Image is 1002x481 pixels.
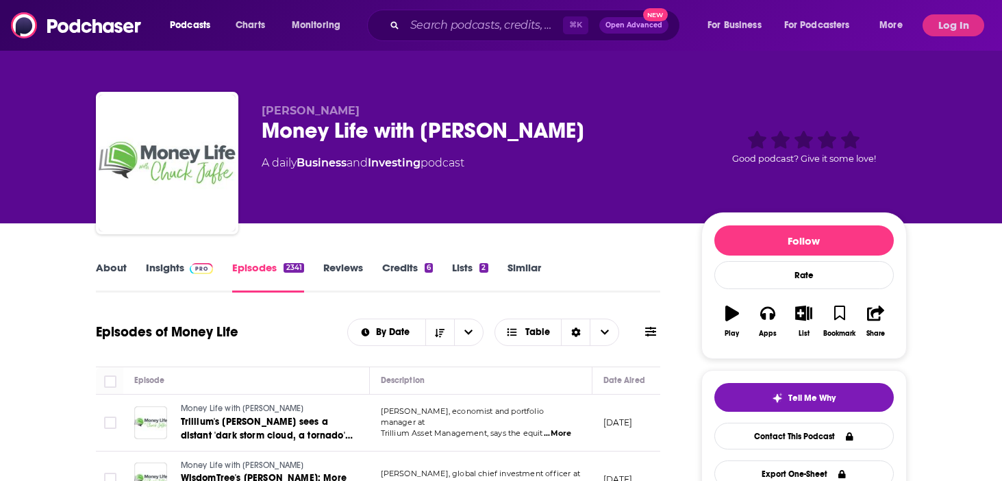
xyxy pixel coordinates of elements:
span: Money Life with [PERSON_NAME] [181,460,304,470]
a: Investing [368,156,421,169]
div: Date Aired [603,372,645,388]
h2: Choose List sort [347,319,484,346]
span: [PERSON_NAME], economist and portfolio manager at [381,406,544,427]
span: New [643,8,668,21]
button: Play [714,297,750,346]
span: Table [525,328,550,337]
span: Monitoring [292,16,340,35]
span: For Podcasters [784,16,850,35]
button: open menu [870,14,920,36]
a: About [96,261,127,293]
span: By Date [376,328,414,337]
button: open menu [698,14,779,36]
span: Trillium Asset Management, says the equit [381,428,543,438]
span: Good podcast? Give it some love! [732,153,876,164]
a: Episodes2341 [232,261,303,293]
button: List [786,297,821,346]
a: Money Life with [PERSON_NAME] [181,403,359,415]
button: open menu [775,14,870,36]
a: Contact This Podcast [714,423,894,449]
div: Search podcasts, credits, & more... [380,10,693,41]
h1: Episodes of Money Life [96,323,238,341]
span: Podcasts [170,16,210,35]
a: Business [297,156,347,169]
a: Charts [227,14,273,36]
div: Play [725,330,739,338]
span: Money Life with [PERSON_NAME] [181,404,304,413]
div: Description [381,372,425,388]
div: List [799,330,810,338]
span: Toggle select row [104,417,116,429]
span: Charts [236,16,265,35]
input: Search podcasts, credits, & more... [405,14,563,36]
button: open menu [282,14,358,36]
button: Sort Direction [425,319,454,345]
span: Tell Me Why [788,393,836,404]
a: Reviews [323,261,363,293]
a: Credits6 [382,261,433,293]
a: Similar [508,261,541,293]
p: [DATE] [603,417,633,428]
div: Rate [714,261,894,289]
div: Bookmark [823,330,855,338]
span: and [347,156,368,169]
button: Share [857,297,893,346]
a: InsightsPodchaser Pro [146,261,214,293]
button: Open AdvancedNew [599,17,668,34]
div: 2341 [284,263,303,273]
div: A daily podcast [262,155,464,171]
span: Open Advanced [605,22,662,29]
button: Bookmark [822,297,857,346]
div: Share [866,330,885,338]
button: Follow [714,225,894,256]
button: Apps [750,297,786,346]
button: Log In [923,14,984,36]
button: open menu [454,319,483,345]
span: [PERSON_NAME] [262,104,360,117]
div: 6 [425,263,433,273]
button: tell me why sparkleTell Me Why [714,383,894,412]
span: More [879,16,903,35]
button: open menu [160,14,228,36]
a: Lists2 [452,261,488,293]
a: Trillium's [PERSON_NAME] sees a distant 'dark storm cloud, a tornado' that is 'going to hit us' [181,415,359,443]
span: [PERSON_NAME], global chief investment officer at [381,469,580,478]
span: Trillium's [PERSON_NAME] sees a distant 'dark storm cloud, a tornado' that is 'going to hit us' [181,416,353,455]
div: Good podcast? Give it some love! [701,104,907,189]
div: Sort Direction [561,319,590,345]
span: ...More [544,428,571,439]
button: open menu [348,328,425,337]
img: tell me why sparkle [772,393,783,404]
div: Apps [759,330,777,338]
div: Episode [134,372,165,388]
img: Podchaser Pro [190,263,214,274]
span: ⌘ K [563,16,588,34]
button: Choose View [494,319,620,346]
a: Money Life with [PERSON_NAME] [181,460,359,472]
img: Podchaser - Follow, Share and Rate Podcasts [11,12,142,38]
img: Money Life with Chuck Jaffe [99,95,236,232]
span: For Business [707,16,762,35]
div: 2 [479,263,488,273]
